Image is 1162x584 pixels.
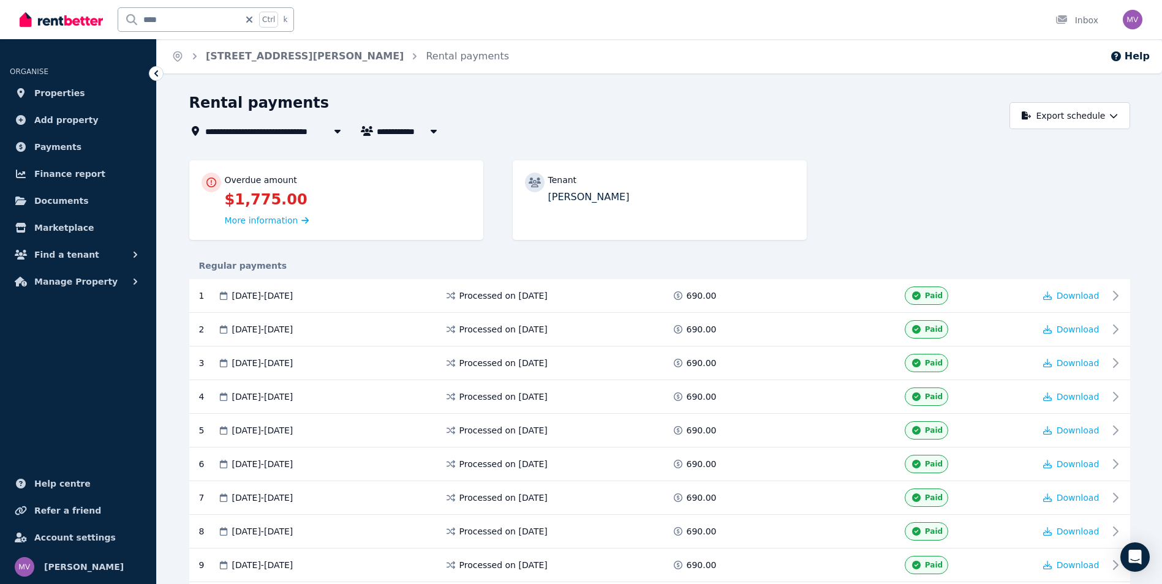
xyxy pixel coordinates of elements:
a: Help centre [10,471,146,496]
div: 1 [199,286,217,305]
span: Paid [925,459,943,469]
a: Documents [10,189,146,213]
span: [DATE] - [DATE] [232,525,293,537]
span: Paid [925,526,943,536]
span: 690.00 [687,357,717,369]
span: Marketplace [34,220,94,235]
button: Find a tenant [10,242,146,267]
span: Add property [34,113,99,127]
a: Account settings [10,525,146,550]
span: Processed on [DATE] [459,458,548,470]
p: Overdue amount [225,174,297,186]
a: Rental payments [426,50,509,62]
button: Download [1043,559,1100,571]
span: Paid [925,493,943,503]
a: Add property [10,108,146,132]
span: Payments [34,140,81,154]
a: [STREET_ADDRESS][PERSON_NAME] [206,50,404,62]
span: 690.00 [687,323,717,335]
span: [DATE] - [DATE] [232,357,293,369]
span: 690.00 [687,492,717,504]
span: Paid [925,560,943,570]
span: k [283,15,287,24]
span: [DATE] - [DATE] [232,458,293,470]
button: Help [1110,49,1150,64]
span: 690.00 [687,290,717,302]
span: Download [1057,324,1100,334]
div: 8 [199,522,217,541]
p: [PERSON_NAME] [548,190,794,204]
span: Processed on [DATE] [459,323,548,335]
h1: Rental payments [189,93,330,113]
span: Processed on [DATE] [459,492,548,504]
div: 5 [199,421,217,440]
span: Paid [925,291,943,301]
a: Payments [10,135,146,159]
span: [DATE] - [DATE] [232,559,293,571]
span: Manage Property [34,274,118,289]
span: Paid [925,358,943,368]
div: 7 [199,489,217,507]
span: Download [1057,392,1100,402]
span: Processed on [DATE] [459,357,548,369]
span: Account settings [34,530,116,545]
div: 6 [199,455,217,473]
span: 690.00 [687,559,717,571]
button: Download [1043,525,1100,537]
span: Processed on [DATE] [459,290,548,302]
div: Open Intercom Messenger [1120,542,1150,572]
span: Download [1057,560,1100,570]
button: Manage Property [10,269,146,294]
div: 9 [199,556,217,574]
span: Documents [34,193,89,208]
span: ORGANISE [10,67,48,76]
button: Download [1043,323,1100,335]
p: $1,775.00 [225,190,471,209]
span: [DATE] - [DATE] [232,424,293,436]
div: 2 [199,320,217,339]
span: Paid [925,324,943,334]
div: Regular payments [189,260,1130,272]
div: Inbox [1055,14,1098,26]
span: [DATE] - [DATE] [232,323,293,335]
span: Refer a friend [34,503,101,518]
button: Download [1043,357,1100,369]
span: Help centre [34,476,91,491]
button: Download [1043,290,1100,302]
a: Finance report [10,162,146,186]
span: Download [1057,493,1100,503]
span: Properties [34,86,85,100]
span: Finance report [34,167,105,181]
span: Find a tenant [34,247,99,262]
span: Processed on [DATE] [459,424,548,436]
span: [PERSON_NAME] [44,560,124,574]
span: Download [1057,526,1100,536]
img: Marisa Vecchio [15,557,34,577]
a: Marketplace [10,215,146,240]
span: [DATE] - [DATE] [232,492,293,504]
span: 690.00 [687,525,717,537]
a: Refer a friend [10,498,146,523]
p: Tenant [548,174,577,186]
button: Download [1043,391,1100,403]
button: Download [1043,458,1100,470]
span: Processed on [DATE] [459,559,548,571]
img: Marisa Vecchio [1123,10,1142,29]
span: 690.00 [687,458,717,470]
span: Processed on [DATE] [459,391,548,403]
button: Download [1043,492,1100,504]
button: Download [1043,424,1100,436]
span: 690.00 [687,424,717,436]
span: Paid [925,425,943,435]
span: Ctrl [259,12,278,28]
span: Download [1057,358,1100,368]
div: 4 [199,387,217,406]
span: More information [225,215,298,225]
button: Export schedule [1009,102,1130,129]
span: 690.00 [687,391,717,403]
a: Properties [10,81,146,105]
nav: Breadcrumb [157,39,524,73]
span: Paid [925,392,943,402]
div: 3 [199,354,217,372]
span: Download [1057,459,1100,469]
